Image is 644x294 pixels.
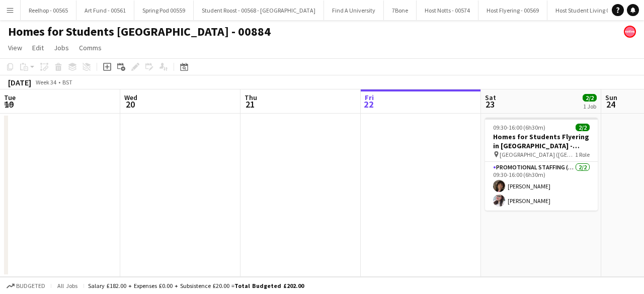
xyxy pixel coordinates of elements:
[28,41,48,54] a: Edit
[5,280,47,291] button: Budgeted
[605,93,617,102] span: Sun
[33,78,58,86] span: Week 34
[500,151,575,158] span: [GEOGRAPHIC_DATA] ([GEOGRAPHIC_DATA])
[583,94,597,102] span: 2/2
[485,93,496,102] span: Sat
[32,43,44,52] span: Edit
[365,93,374,102] span: Fri
[124,93,137,102] span: Wed
[50,41,73,54] a: Jobs
[583,103,596,110] div: 1 Job
[54,43,69,52] span: Jobs
[575,151,590,158] span: 1 Role
[485,132,598,150] h3: Homes for Students Flyering in [GEOGRAPHIC_DATA] - 00884
[21,1,76,20] button: Reelhop - 00565
[3,99,16,110] span: 19
[547,1,630,20] button: Host Student Living 00547
[8,77,31,87] div: [DATE]
[484,99,496,110] span: 23
[485,162,598,211] app-card-role: Promotional Staffing (Brand Ambassadors)2/209:30-16:00 (6h30m)[PERSON_NAME][PERSON_NAME]
[62,78,72,86] div: BST
[478,1,547,20] button: Host Flyering - 00569
[245,93,257,102] span: Thu
[4,93,16,102] span: Tue
[8,43,22,52] span: View
[79,43,102,52] span: Comms
[88,282,304,289] div: Salary £182.00 + Expenses £0.00 + Subsistence £20.00 =
[576,124,590,131] span: 2/2
[75,41,106,54] a: Comms
[243,99,257,110] span: 21
[194,1,324,20] button: Student Roost - 00568 - [GEOGRAPHIC_DATA]
[604,99,617,110] span: 24
[234,282,304,289] span: Total Budgeted £202.00
[624,26,636,38] app-user-avatar: native Staffing
[363,99,374,110] span: 22
[4,41,26,54] a: View
[76,1,134,20] button: Art Fund - 00561
[324,1,384,20] button: Find A University
[16,282,45,289] span: Budgeted
[384,1,417,20] button: 7Bone
[55,282,79,289] span: All jobs
[123,99,137,110] span: 20
[8,24,271,39] h1: Homes for Students [GEOGRAPHIC_DATA] - 00884
[493,124,545,131] span: 09:30-16:00 (6h30m)
[417,1,478,20] button: Host Notts - 00574
[485,118,598,211] app-job-card: 09:30-16:00 (6h30m)2/2Homes for Students Flyering in [GEOGRAPHIC_DATA] - 00884 [GEOGRAPHIC_DATA] ...
[134,1,194,20] button: Spring Pod 00559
